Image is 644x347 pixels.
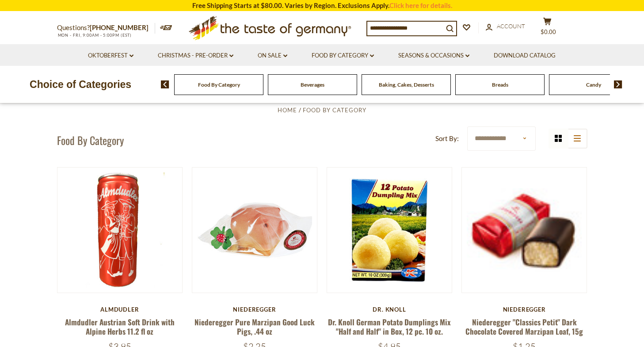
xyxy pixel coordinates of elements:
button: $0.00 [534,17,561,39]
h1: Food By Category [57,133,124,147]
a: Food By Category [312,51,374,61]
span: $0.00 [541,28,556,35]
a: Oktoberfest [88,51,133,61]
a: Niederegger Pure Marzipan Good Luck Pigs, .44 oz [194,316,315,337]
a: [PHONE_NUMBER] [90,23,149,31]
div: Almdudler [57,306,183,313]
a: Christmas - PRE-ORDER [158,51,233,61]
span: Account [497,23,525,30]
div: Dr. Knoll [327,306,453,313]
img: next arrow [614,80,622,88]
a: Account [486,22,525,31]
a: Beverages [301,81,324,88]
img: Dr. Knoll German Potato Dumplings Mix "Half and Half" in Box, 12 pc. 10 oz. [327,168,452,293]
a: Seasons & Occasions [398,51,469,61]
p: Questions? [57,22,155,34]
span: MON - FRI, 9:00AM - 5:00PM (EST) [57,33,132,38]
img: Niederegger Pure Marzipan Good Luck Pigs, .44 oz [192,168,317,293]
a: Download Catalog [494,51,556,61]
a: Candy [586,81,601,88]
img: Niederegger "Classics Petit" Dark Chocolate Covered Marzipan Loaf, 15g [462,183,587,277]
a: Breads [492,81,508,88]
a: Food By Category [303,107,366,114]
a: Niederegger "Classics Petit" Dark Chocolate Covered Marzipan Loaf, 15g [465,316,583,337]
a: Dr. Knoll German Potato Dumplings Mix "Half and Half" in Box, 12 pc. 10 oz. [328,316,451,337]
img: Almdudler Austrian Soft Drink with Alpine Herbs 11.2 fl oz [57,168,183,293]
a: Click here for details. [389,1,452,9]
div: Niederegger [192,306,318,313]
a: Food By Category [198,81,240,88]
img: previous arrow [161,80,169,88]
div: Niederegger [461,306,587,313]
a: Almdudler Austrian Soft Drink with Alpine Herbs 11.2 fl oz [65,316,175,337]
label: Sort By: [435,133,459,144]
a: Home [278,107,297,114]
a: On Sale [258,51,287,61]
a: Baking, Cakes, Desserts [379,81,434,88]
